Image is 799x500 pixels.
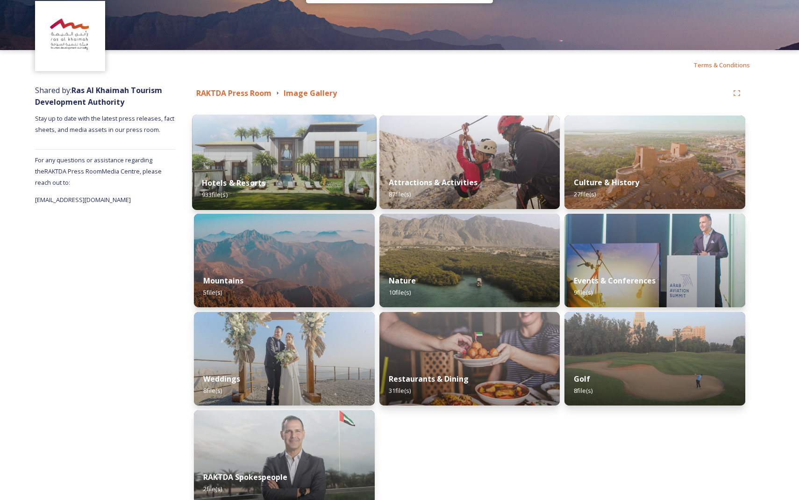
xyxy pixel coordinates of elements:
span: 9 file(s) [574,288,592,297]
strong: Weddings [203,374,240,384]
img: f466d538-3deb-466c-bcc7-2195f0191b25.jpg [564,312,745,406]
img: a622eb85-593b-49ea-86a1-be0a248398a8.jpg [192,115,376,210]
span: 5 file(s) [203,288,222,297]
span: 10 file(s) [389,288,411,297]
span: [EMAIL_ADDRESS][DOMAIN_NAME] [35,196,131,204]
a: Terms & Conditions [693,59,764,71]
img: Logo_RAKTDA_RGB-01.png [36,2,104,70]
img: 6b2c4cc9-34ae-45d0-992d-9f5eeab804f7.jpg [379,116,560,209]
span: Terms & Conditions [693,61,750,69]
img: 45dfe8e7-8c4f-48e3-b92b-9b2a14aeffa1.jpg [564,116,745,209]
strong: RAKTDA Spokespeople [203,472,287,482]
span: Shared by: [35,85,162,107]
strong: Attractions & Activities [389,177,478,188]
strong: Hotels & Resorts [202,178,266,188]
img: f0db2a41-4a96-4f71-8a17-3ff40b09c344.jpg [379,214,560,307]
img: c1cbaa8e-154c-4d4f-9379-c8e58e1c7ae4.jpg [194,312,375,406]
span: 87 file(s) [389,190,411,198]
img: f4b44afd-84a5-42f8-a796-2dedbf2b50eb.jpg [194,214,375,307]
span: 8 file(s) [574,386,592,395]
strong: Nature [389,275,416,286]
strong: Restaurants & Dining [389,374,469,384]
span: 31 file(s) [389,386,411,395]
strong: Golf [574,374,590,384]
span: Stay up to date with the latest press releases, fact sheets, and media assets in our press room. [35,114,176,134]
span: For any questions or assistance regarding the RAKTDA Press Room Media Centre, please reach out to: [35,156,162,187]
span: 8 file(s) [203,386,222,395]
span: 933 file(s) [202,190,228,199]
span: 27 file(s) [574,190,596,198]
img: 43bc6a4b-b786-4d98-b8e1-b86026dad6a6.jpg [564,214,745,307]
strong: Events & Conferences [574,275,656,286]
strong: Mountains [203,275,243,286]
strong: Culture & History [574,177,639,188]
strong: RAKTDA Press Room [196,88,271,98]
span: 2 file(s) [203,485,222,493]
strong: Ras Al Khaimah Tourism Development Authority [35,85,162,107]
img: d36d2355-c23c-4ad7-81c7-64b1c23550e0.jpg [379,312,560,406]
strong: Image Gallery [284,88,337,98]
